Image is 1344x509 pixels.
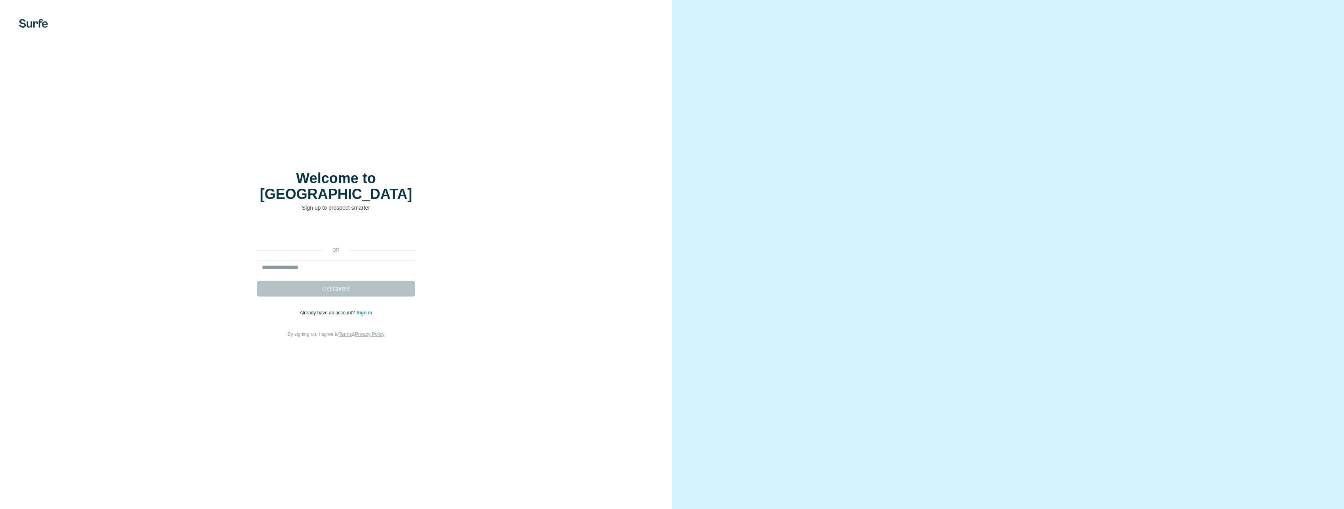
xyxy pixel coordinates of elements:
[339,331,352,337] a: Terms
[19,19,48,28] img: Surfe's logo
[323,247,349,254] p: or
[253,224,419,241] iframe: Schaltfläche „Über Google anmelden“
[257,204,415,212] p: Sign up to prospect smarter
[355,331,385,337] a: Privacy Policy
[300,310,357,316] span: Already have an account?
[288,331,385,337] span: By signing up, I agree to &
[356,310,372,316] a: Sign in
[257,170,415,202] h1: Welcome to [GEOGRAPHIC_DATA]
